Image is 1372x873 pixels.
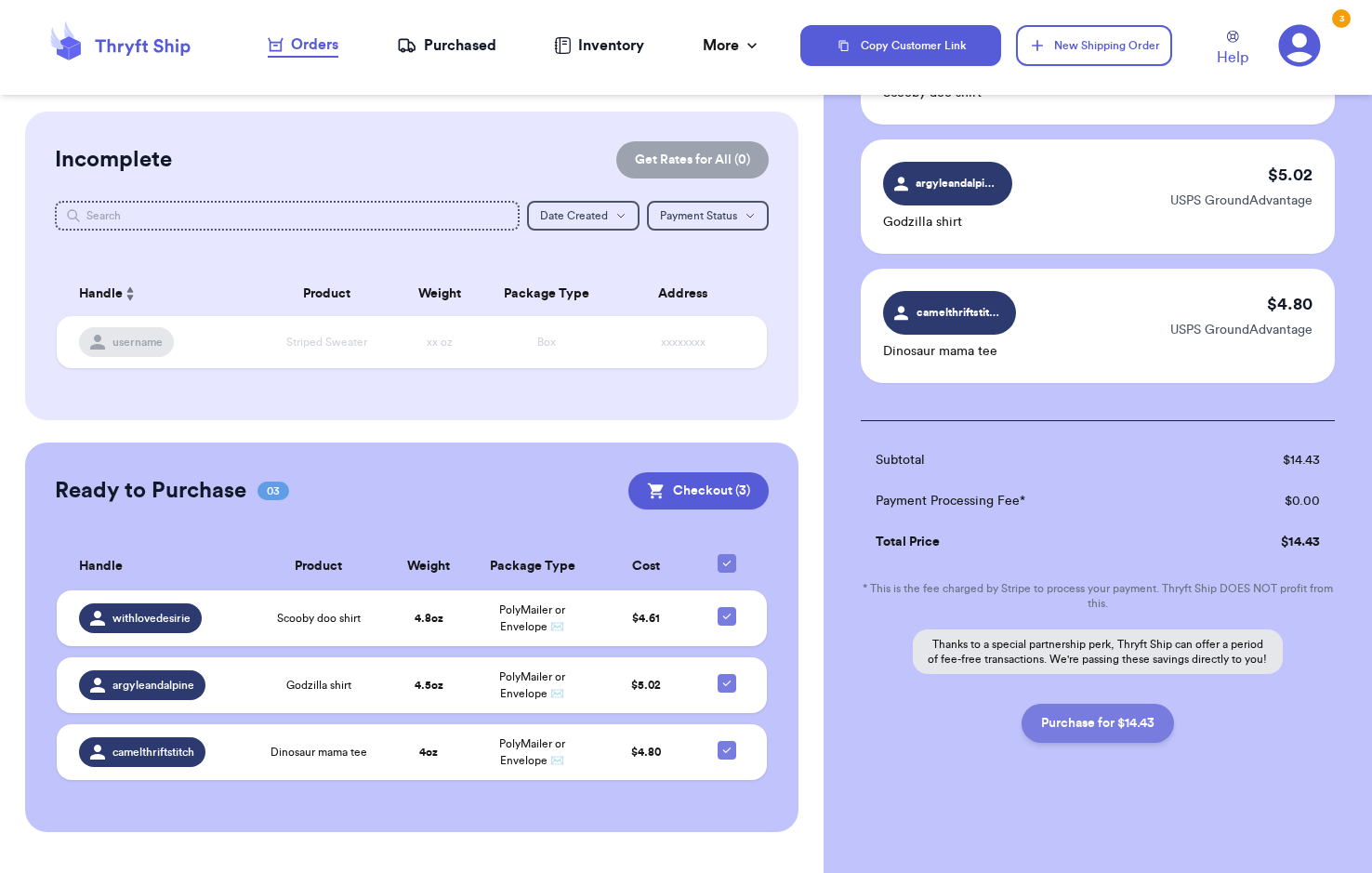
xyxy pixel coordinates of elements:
[861,481,1204,522] td: Payment Processing Fee*
[800,25,1001,66] button: Copy Customer Link
[1204,522,1335,562] td: $ 14.43
[916,175,996,192] span: argyleandalpine
[1204,481,1335,522] td: $ 0.00
[499,738,565,766] span: PolyMailer or Envelope ✉️
[482,271,611,316] th: Package Type
[554,34,644,57] a: Inventory
[1332,9,1351,28] div: 3
[499,604,565,632] span: PolyMailer or Envelope ✉️
[611,271,767,316] th: Address
[277,611,361,626] span: Scooby doo shirt
[397,34,496,57] a: Purchased
[470,543,595,590] th: Package Type
[1170,192,1313,210] p: USPS GroundAdvantage
[1267,291,1313,317] p: $ 4.80
[540,210,608,221] span: Date Created
[913,629,1283,674] p: Thanks to a special partnership perk, Thryft Ship can offer a period of fee-free transactions. We...
[268,33,338,56] div: Orders
[55,145,172,175] h2: Incomplete
[861,581,1335,611] p: * This is the fee charged by Stripe to process your payment. Thryft Ship DOES NOT profit from this.
[286,337,367,348] span: Striped Sweater
[112,611,191,626] span: withlovedesirie
[427,337,453,348] span: xx oz
[1170,321,1313,339] p: USPS GroundAdvantage
[112,678,194,693] span: argyleandalpine
[632,613,660,624] span: $ 4.61
[660,210,737,221] span: Payment Status
[861,440,1204,481] td: Subtotal
[415,680,443,691] strong: 4.5 oz
[883,342,1016,361] p: Dinosaur mama tee
[631,680,661,691] span: $ 5.02
[79,557,123,576] span: Handle
[499,671,565,699] span: PolyMailer or Envelope ✉️
[55,476,246,506] h2: Ready to Purchase
[527,201,640,231] button: Date Created
[112,335,163,350] span: username
[861,522,1204,562] td: Total Price
[112,745,194,760] span: camelthriftstitch
[270,745,367,760] span: Dinosaur mama tee
[883,213,1012,231] p: Godzilla shirt
[286,678,351,693] span: Godzilla shirt
[917,304,999,321] span: camelthriftstitch
[268,33,338,58] a: Orders
[1217,46,1248,69] span: Help
[647,201,769,231] button: Payment Status
[398,271,483,316] th: Weight
[415,613,443,624] strong: 4.8 oz
[537,337,556,348] span: Box
[1204,440,1335,481] td: $ 14.43
[123,283,138,305] button: Sort ascending
[1268,162,1313,188] p: $ 5.02
[256,271,398,316] th: Product
[616,141,769,179] button: Get Rates for All (0)
[594,543,697,590] th: Cost
[661,337,706,348] span: xxxxxxxx
[1217,31,1248,69] a: Help
[55,201,520,231] input: Search
[79,284,123,304] span: Handle
[628,472,769,509] button: Checkout (3)
[631,747,661,758] span: $ 4.80
[388,543,470,590] th: Weight
[1278,24,1321,67] a: 3
[419,747,438,758] strong: 4 oz
[1016,25,1172,66] button: New Shipping Order
[703,34,761,57] div: More
[1022,704,1174,743] button: Purchase for $14.43
[249,543,387,590] th: Product
[257,482,289,500] span: 03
